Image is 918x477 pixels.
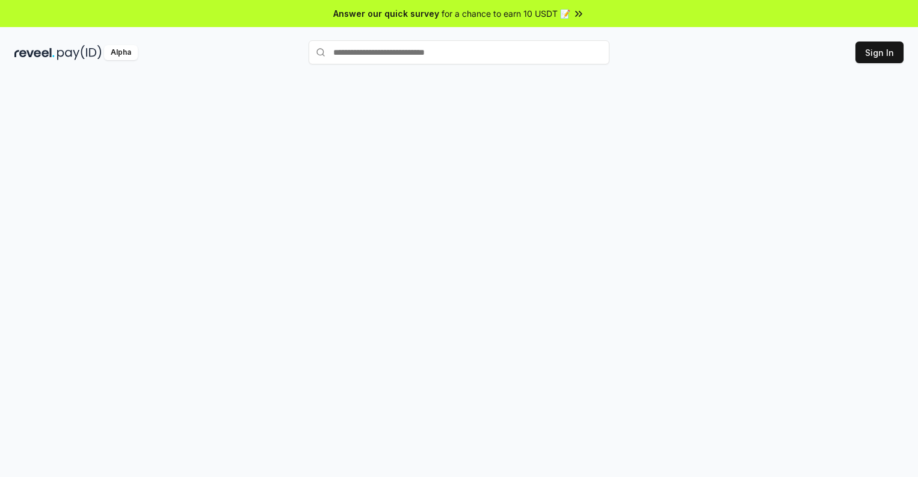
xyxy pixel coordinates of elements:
[14,45,55,60] img: reveel_dark
[57,45,102,60] img: pay_id
[442,7,570,20] span: for a chance to earn 10 USDT 📝
[333,7,439,20] span: Answer our quick survey
[855,42,904,63] button: Sign In
[104,45,138,60] div: Alpha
